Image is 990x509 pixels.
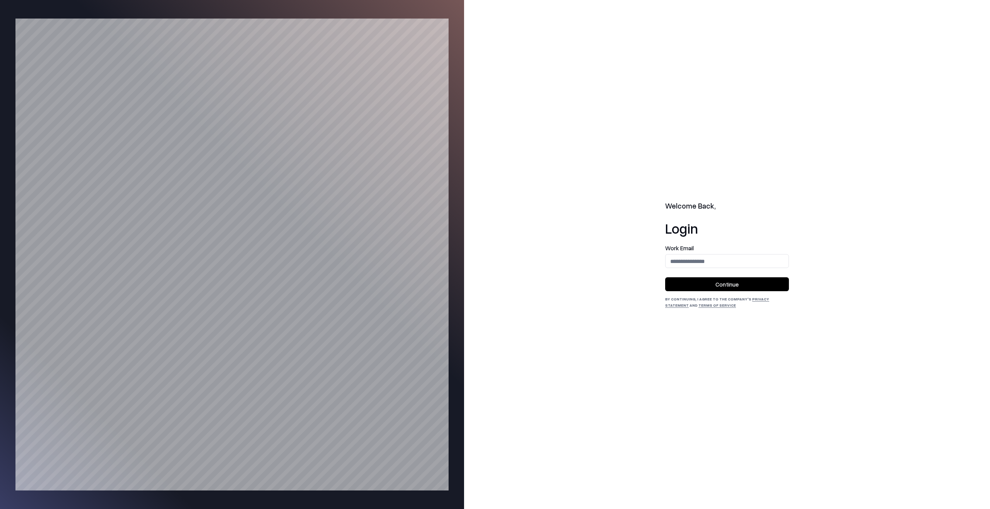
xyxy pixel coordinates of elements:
[665,201,789,212] h2: Welcome Back,
[665,221,789,236] h1: Login
[665,296,789,308] div: By continuing, I agree to the Company's and
[665,277,789,291] button: Continue
[665,245,789,251] label: Work Email
[698,303,736,307] a: Terms of Service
